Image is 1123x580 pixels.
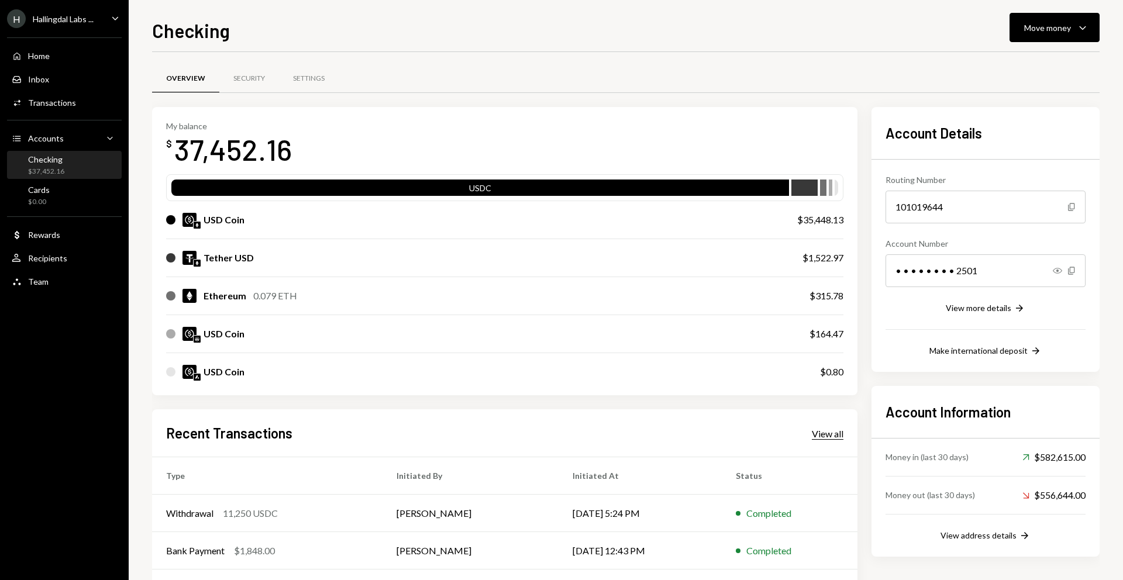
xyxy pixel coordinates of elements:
div: $ [166,138,172,150]
th: Status [722,457,857,495]
h1: Checking [152,19,230,42]
div: View address details [941,530,1017,540]
button: View address details [941,530,1031,543]
div: Bank Payment [166,544,225,558]
div: Recipients [28,253,67,263]
div: 37,452.16 [174,131,292,168]
div: Tether USD [204,251,254,265]
a: Settings [279,64,339,94]
a: Home [7,45,122,66]
div: Routing Number [886,174,1086,186]
div: Move money [1024,22,1071,34]
div: Completed [746,506,791,520]
img: avalanche-mainnet [194,374,201,381]
div: $0.80 [820,365,843,379]
a: Team [7,271,122,292]
div: Cards [28,185,50,195]
div: Team [28,277,49,286]
div: 101019644 [886,191,1086,223]
a: View all [812,427,843,440]
div: Security [233,74,265,84]
div: Make international deposit [929,346,1028,355]
img: USDT [182,251,197,265]
a: Cards$0.00 [7,181,122,209]
div: Money in (last 30 days) [886,451,969,463]
a: Recipients [7,247,122,268]
h2: Recent Transactions [166,423,292,443]
h2: Account Details [886,123,1086,143]
div: Ethereum [204,289,246,303]
div: My balance [166,121,292,131]
a: Overview [152,64,219,94]
div: Money out (last 30 days) [886,489,975,501]
img: ETH [182,289,197,303]
div: $0.00 [28,197,50,207]
div: View all [812,428,843,440]
button: View more details [946,302,1025,315]
div: Accounts [28,133,64,143]
div: Hallingdal Labs ... [33,14,94,24]
th: Type [152,457,383,495]
div: Overview [166,74,205,84]
a: Security [219,64,279,94]
div: Inbox [28,74,49,84]
img: USDC [182,327,197,341]
td: [PERSON_NAME] [383,495,559,532]
div: USD Coin [204,213,244,227]
img: ethereum-mainnet [194,260,201,267]
div: Completed [746,544,791,558]
button: Move money [1010,13,1100,42]
div: USDC [171,182,789,198]
div: $1,848.00 [234,544,275,558]
div: $164.47 [809,327,843,341]
div: $556,644.00 [1022,488,1086,502]
a: Accounts [7,127,122,149]
img: ethereum-mainnet [194,222,201,229]
a: Rewards [7,224,122,245]
div: $1,522.97 [802,251,843,265]
td: [DATE] 5:24 PM [559,495,722,532]
div: $582,615.00 [1022,450,1086,464]
a: Transactions [7,92,122,113]
img: USDC [182,365,197,379]
td: [DATE] 12:43 PM [559,532,722,569]
div: Transactions [28,98,76,108]
th: Initiated By [383,457,559,495]
a: Checking$37,452.16 [7,151,122,179]
th: Initiated At [559,457,722,495]
div: USD Coin [204,365,244,379]
div: 0.079 ETH [253,289,297,303]
a: Inbox [7,68,122,89]
h2: Account Information [886,402,1086,422]
div: $315.78 [809,289,843,303]
img: arbitrum-mainnet [194,336,201,343]
div: Home [28,51,50,61]
div: USD Coin [204,327,244,341]
div: H [7,9,26,28]
div: Account Number [886,237,1086,250]
div: • • • • • • • • 2501 [886,254,1086,287]
div: 11,250 USDC [223,506,278,520]
div: Checking [28,154,64,164]
div: View more details [946,303,1011,313]
button: Make international deposit [929,345,1042,358]
div: Withdrawal [166,506,213,520]
td: [PERSON_NAME] [383,532,559,569]
img: USDC [182,213,197,227]
div: Settings [293,74,325,84]
div: $37,452.16 [28,167,64,177]
div: Rewards [28,230,60,240]
div: $35,448.13 [797,213,843,227]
